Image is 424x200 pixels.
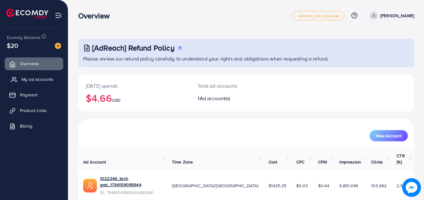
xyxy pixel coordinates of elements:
[172,183,259,189] span: [GEOGRAPHIC_DATA]/[GEOGRAPHIC_DATA]
[20,123,32,129] span: Billing
[402,178,421,197] img: image
[55,12,62,19] img: menu
[296,159,304,165] span: CPC
[21,76,53,82] span: My ad accounts
[369,130,408,141] button: New Account
[83,179,97,193] img: ic-ads-acc.e4c84228.svg
[200,95,230,102] span: Ad account(s)
[20,107,47,114] span: Product Links
[339,159,361,165] span: Impression
[367,12,414,20] a: [PERSON_NAME]
[100,189,162,196] span: ID: 7448156580060692481
[83,159,106,165] span: Ad Account
[292,11,345,20] a: adreach_new_package
[376,134,402,138] span: New Account
[83,55,410,62] p: Please review our refund policy carefully to understand your rights and obligations when requesti...
[5,89,63,101] a: Payment
[86,82,183,90] p: [DATE] spends
[298,14,339,18] span: adreach_new_package
[296,183,308,189] span: $0.03
[397,183,405,189] span: 2.99
[318,183,330,189] span: $0.44
[7,34,40,41] span: Ecomdy Balance
[112,97,121,103] span: USD
[55,43,61,49] img: image
[198,82,267,90] p: Total ad accounts
[5,57,63,70] a: Overview
[20,92,37,98] span: Payment
[20,61,39,67] span: Overview
[339,183,358,189] span: 6,851,496
[6,9,48,18] img: logo
[5,120,63,132] a: Billing
[371,183,387,189] span: 103,462
[269,159,278,165] span: Cost
[371,159,383,165] span: Clicks
[86,92,183,104] h2: $4.66
[78,11,115,20] h3: Overview
[5,104,63,117] a: Product Links
[172,159,193,165] span: Time Zone
[269,183,286,189] span: $1425.25
[380,12,414,19] p: [PERSON_NAME]
[397,153,405,165] span: CTR (%)
[7,41,18,50] span: $20
[198,95,267,101] h2: 1
[318,159,327,165] span: CPM
[100,175,162,188] a: 1022246_tech gad_1734159095944
[5,73,63,85] a: My ad accounts
[92,43,174,52] h3: [AdReach] Refund Policy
